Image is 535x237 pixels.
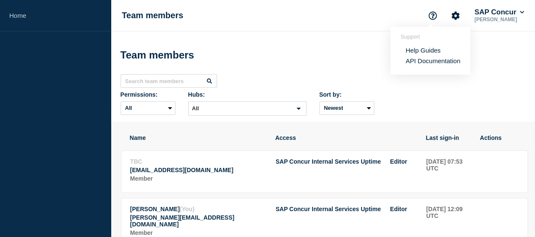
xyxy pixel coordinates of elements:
p: Name: Sushma Ramaiah [130,206,266,212]
span: (You) [180,206,195,212]
th: Last sign-in [425,134,471,142]
span: Editor [390,158,407,165]
p: Email: sushma.ramaiah@sap.com [130,214,266,228]
div: Search for option [188,101,307,116]
td: Actions [480,158,519,184]
span: TBC [130,158,143,165]
button: SAP Concur [473,8,526,17]
th: Name [129,134,266,142]
p: Role: Member [130,229,266,236]
span: Editor [390,206,407,212]
td: Last sign-in: 2025-07-16 07:53 UTC [426,158,472,184]
div: Sort by: [319,91,374,98]
span: SAP Concur Internal Services Uptime [276,158,381,165]
select: Sort by [319,101,374,115]
input: Search for option [189,103,291,114]
h1: Team members [121,49,194,61]
span: SAP Concur Internal Services Uptime [276,206,381,212]
th: Actions [480,134,519,142]
li: Access to Hub SAP Concur Internal Services Uptime with role Editor [276,158,407,165]
p: Email: a.nataraja@sap.com [130,167,266,173]
div: Hubs: [188,91,307,98]
button: Support [424,7,442,25]
span: [PERSON_NAME] [130,206,180,212]
input: Search team members [121,74,217,88]
a: Help Guides [406,47,441,54]
a: API Documentation [406,57,460,64]
button: Account settings [447,7,464,25]
p: [PERSON_NAME] [473,17,526,22]
p: Role: Member [130,175,266,182]
h1: Team members [122,11,183,20]
p: Name: TBC [130,158,266,165]
header: Support [401,33,460,40]
div: Permissions: [121,91,176,98]
th: Access [275,134,417,142]
select: Permissions: [121,101,176,115]
li: Access to Hub SAP Concur Internal Services Uptime with role Editor [276,206,407,212]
